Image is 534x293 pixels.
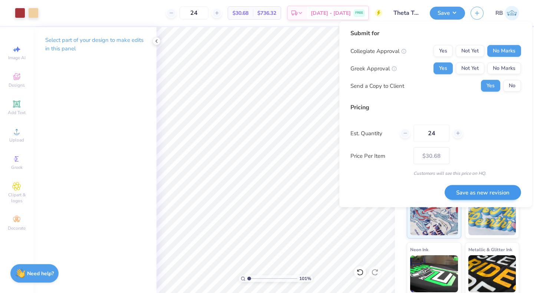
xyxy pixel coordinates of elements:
div: Greek Approval [350,64,397,73]
span: FREE [355,10,363,16]
input: – – [179,6,208,20]
button: Not Yet [456,45,484,57]
strong: Need help? [27,270,54,277]
button: No Marks [487,63,521,74]
input: – – [413,125,449,142]
p: Select part of your design to make edits in this panel [45,36,145,53]
img: Standard [410,198,458,235]
span: Greek [11,164,23,170]
div: Pricing [350,103,521,112]
span: RB [495,9,503,17]
span: 101 % [299,275,311,282]
span: Decorate [8,225,26,231]
span: Clipart & logos [4,192,30,204]
img: Rachel Burke [505,6,519,20]
div: Submit for [350,29,521,38]
span: Upload [9,137,24,143]
span: $30.68 [233,9,248,17]
button: Yes [434,63,453,74]
div: Customers will see this price on HQ. [350,170,521,177]
button: Not Yet [456,63,484,74]
label: Price Per Item [350,152,408,160]
img: Metallic & Glitter Ink [468,255,516,292]
span: Metallic & Glitter Ink [468,246,512,253]
button: Save [430,7,465,20]
span: Add Text [8,110,26,116]
span: Image AI [8,55,26,61]
button: No [503,80,521,92]
button: Save as new revision [445,185,521,200]
span: [DATE] - [DATE] [311,9,351,17]
span: $736.32 [257,9,276,17]
span: Neon Ink [410,246,428,253]
a: RB [495,6,519,20]
button: Yes [434,45,453,57]
img: Puff Ink [468,198,516,235]
img: Neon Ink [410,255,458,292]
button: No Marks [487,45,521,57]
div: Collegiate Approval [350,47,406,55]
span: Designs [9,82,25,88]
button: Yes [481,80,500,92]
input: Untitled Design [388,6,424,20]
label: Est. Quantity [350,129,395,137]
div: Send a Copy to Client [350,81,404,90]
